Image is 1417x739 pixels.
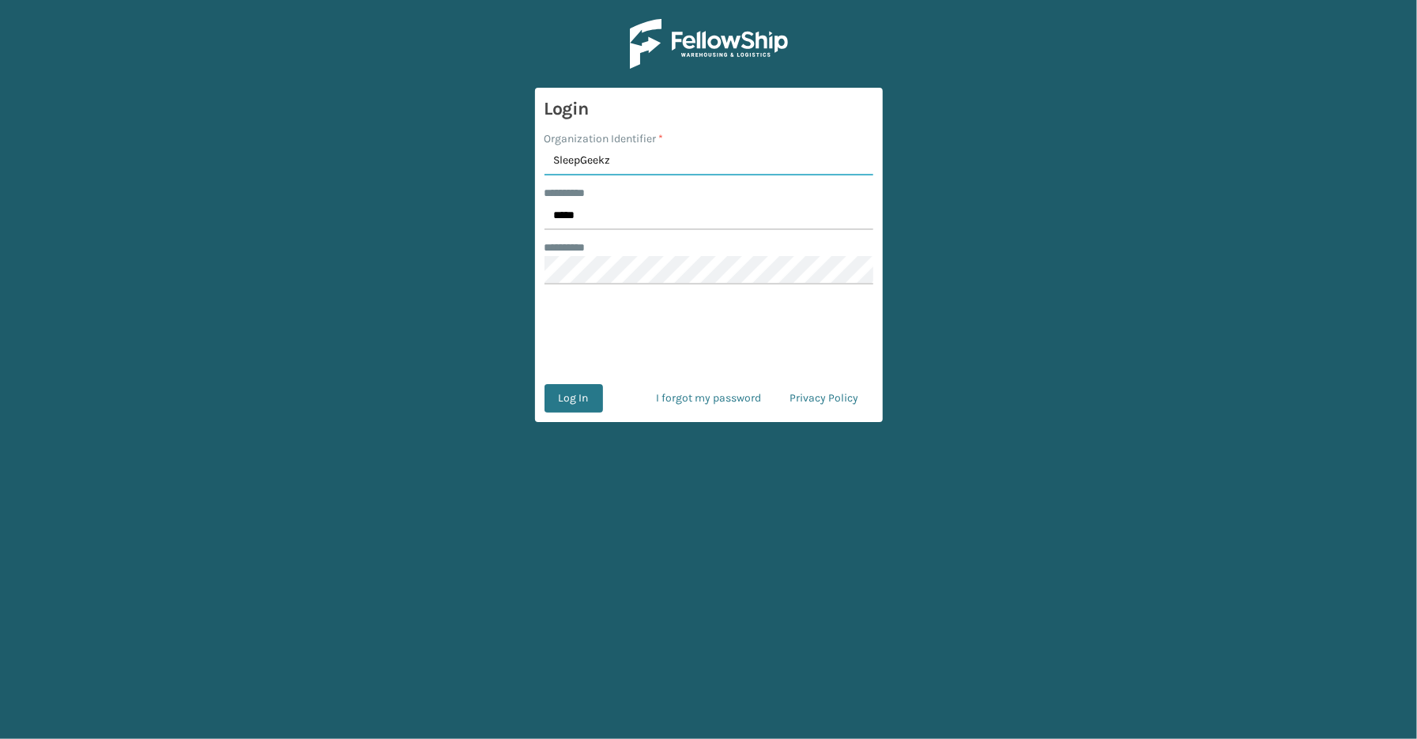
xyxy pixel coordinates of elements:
[630,19,788,69] img: Logo
[776,384,873,413] a: Privacy Policy
[545,130,664,147] label: Organization Identifier
[643,384,776,413] a: I forgot my password
[589,304,829,365] iframe: reCAPTCHA
[545,384,603,413] button: Log In
[545,97,873,121] h3: Login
